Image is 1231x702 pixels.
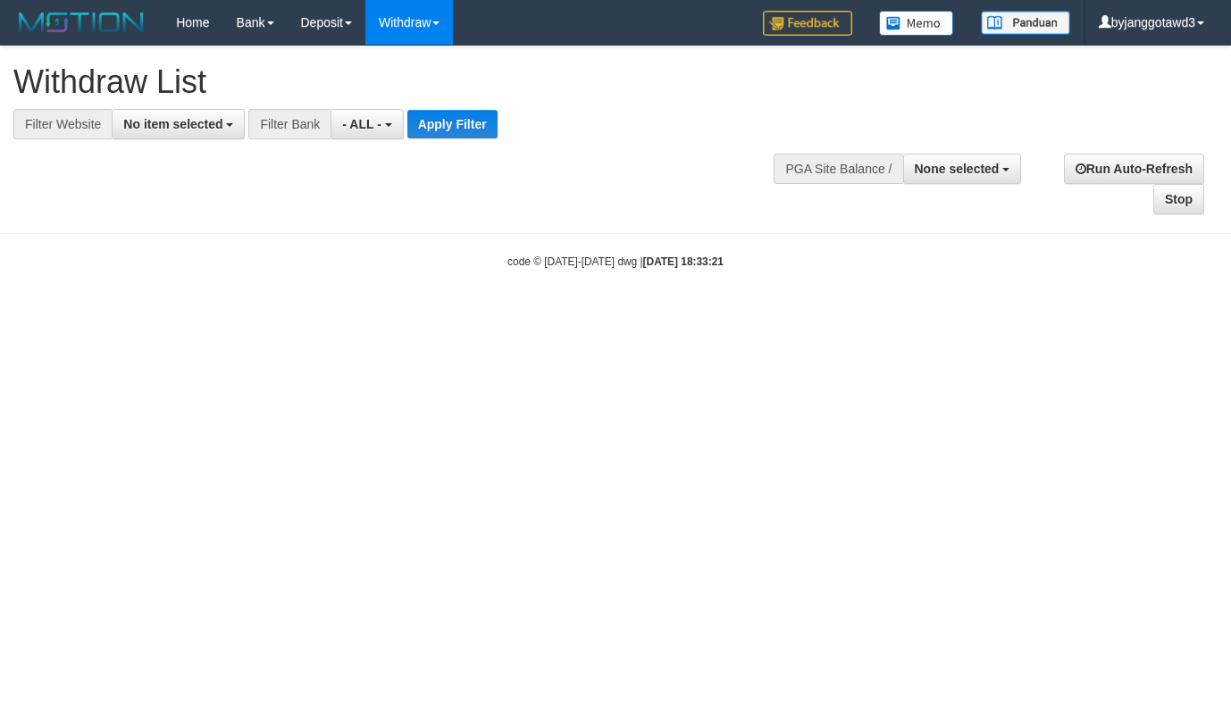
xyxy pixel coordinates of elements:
[248,109,331,139] div: Filter Bank
[331,109,403,139] button: - ALL -
[13,9,149,36] img: MOTION_logo.png
[1153,184,1204,214] a: Stop
[915,162,1000,176] span: None selected
[342,117,381,131] span: - ALL -
[407,110,498,138] button: Apply Filter
[13,109,112,139] div: Filter Website
[1064,154,1204,184] a: Run Auto-Refresh
[112,109,245,139] button: No item selected
[774,154,902,184] div: PGA Site Balance /
[879,11,954,36] img: Button%20Memo.svg
[981,11,1070,35] img: panduan.png
[763,11,852,36] img: Feedback.jpg
[903,154,1022,184] button: None selected
[13,64,803,100] h1: Withdraw List
[123,117,222,131] span: No item selected
[507,255,724,268] small: code © [DATE]-[DATE] dwg |
[643,255,724,268] strong: [DATE] 18:33:21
